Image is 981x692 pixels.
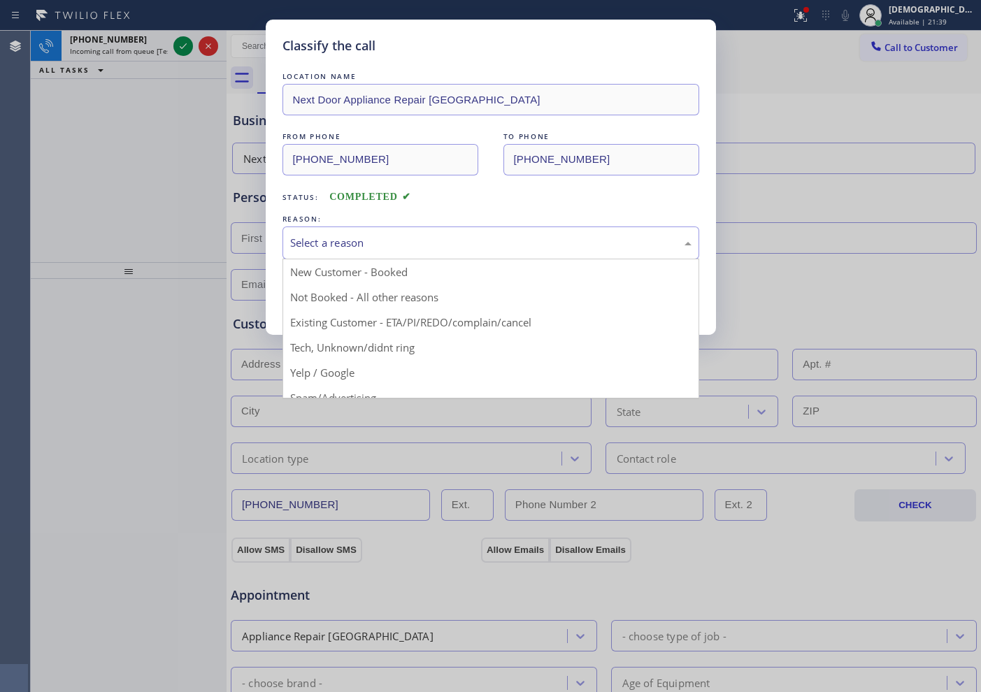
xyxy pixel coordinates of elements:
[503,129,699,144] div: TO PHONE
[282,192,319,202] span: Status:
[283,360,699,385] div: Yelp / Google
[290,235,692,251] div: Select a reason
[282,144,478,175] input: From phone
[329,192,410,202] span: COMPLETED
[282,212,699,226] div: REASON:
[283,310,699,335] div: Existing Customer - ETA/PI/REDO/complain/cancel
[282,129,478,144] div: FROM PHONE
[283,385,699,410] div: Spam/Advertising
[283,284,699,310] div: Not Booked - All other reasons
[282,69,699,84] div: LOCATION NAME
[283,335,699,360] div: Tech, Unknown/didnt ring
[503,144,699,175] input: To phone
[282,36,375,55] h5: Classify the call
[283,259,699,284] div: New Customer - Booked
